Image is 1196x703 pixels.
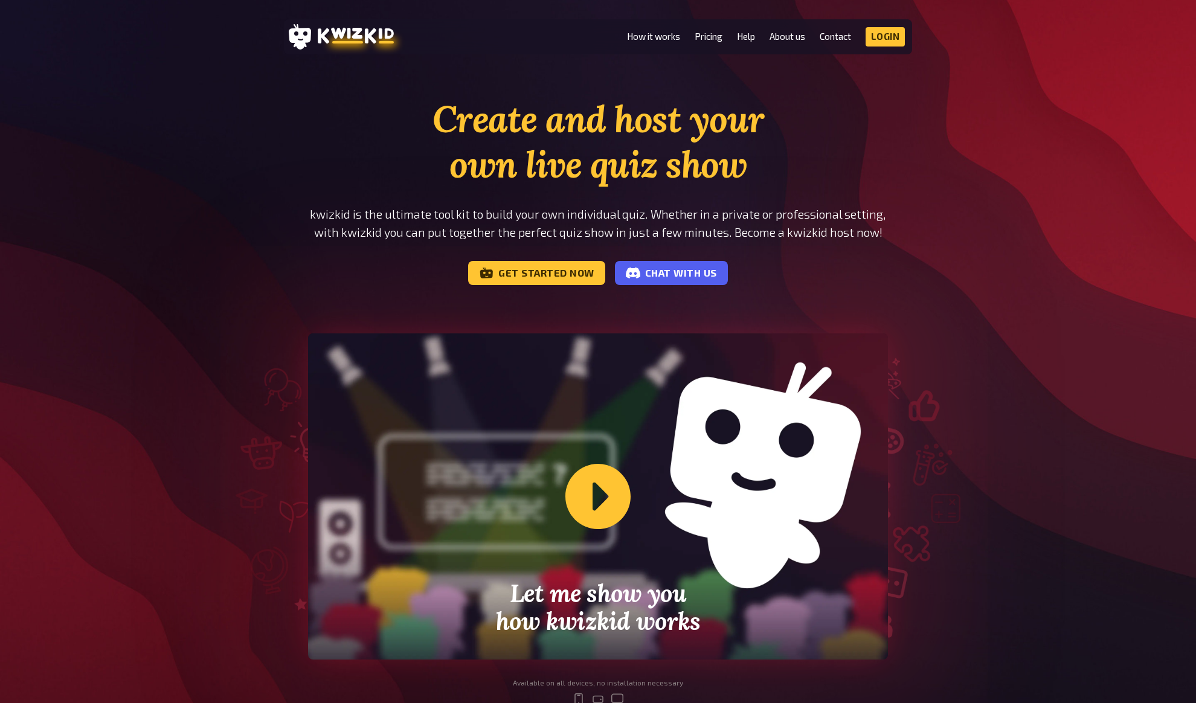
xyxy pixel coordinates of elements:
a: Get started now [468,261,605,285]
a: Contact [820,31,851,42]
a: Help [737,31,755,42]
h1: Create and host your own live quiz show [308,97,888,187]
a: Chat with us [615,261,728,285]
div: Available on all devices, no installation necessary [513,679,683,687]
h2: Let me show you how kwizkid works [424,580,772,635]
a: Pricing [695,31,722,42]
p: kwizkid is the ultimate tool kit to build your own individual quiz. Whether in a private or profe... [308,205,888,242]
a: How it works [627,31,680,42]
a: About us [770,31,805,42]
a: Login [866,27,905,47]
